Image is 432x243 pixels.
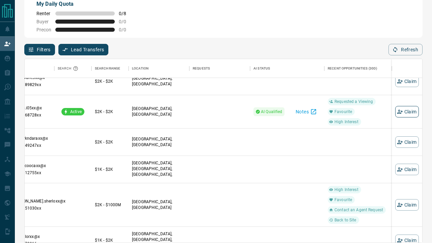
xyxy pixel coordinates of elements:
[36,27,51,32] span: Precon
[189,59,250,78] div: Requests
[58,44,109,55] button: Lead Transfers
[12,163,46,170] p: franciscoocaxx@x
[67,109,84,115] span: Active
[388,44,423,55] button: Refresh
[193,59,210,78] div: Requests
[132,76,186,87] p: [GEOGRAPHIC_DATA], [GEOGRAPHIC_DATA]
[95,109,125,115] p: $2K - $2K
[132,160,186,184] p: York Crosstown
[119,27,134,32] span: 0 / 0
[332,119,361,125] span: High Interest
[24,44,55,55] button: Filters
[332,217,359,223] span: Back to Site
[0,59,54,78] div: Contact
[95,139,125,145] p: $2K - $2K
[12,105,42,112] p: hayato.i05xx@x
[12,170,41,176] p: +34- 6012755xx
[324,59,392,78] div: Recent Opportunities (30d)
[12,82,41,88] p: +1- 64789829xx
[95,202,125,208] p: $2K - $1000M
[12,198,65,206] p: [PERSON_NAME].sherloxx@x
[395,76,419,87] button: Claim
[58,59,80,78] div: Search
[119,19,134,24] span: 0 / 0
[12,75,45,82] p: asia.sivanesxx@x
[395,106,419,117] button: Claim
[395,136,419,148] button: Claim
[12,143,41,148] p: +1- 64749247xx
[132,106,186,117] p: [GEOGRAPHIC_DATA], [GEOGRAPHIC_DATA]
[132,199,186,211] p: [GEOGRAPHIC_DATA], [GEOGRAPHIC_DATA]
[250,59,324,78] div: AI Status
[332,197,355,203] span: Favourite
[12,234,40,241] p: thaina.lorxx@x
[95,166,125,172] p: $1K - $2K
[132,136,186,148] p: [GEOGRAPHIC_DATA], [GEOGRAPHIC_DATA]
[332,109,355,115] span: Favourite
[36,19,51,24] span: Buyer
[36,11,51,16] span: Renter
[332,187,361,193] span: High Interest
[129,59,189,78] div: Location
[292,106,321,117] button: Notes
[91,59,129,78] div: Search Range
[12,136,48,143] p: iyamarkndaraxx@x
[95,59,120,78] div: Search Range
[253,59,270,78] div: AI Status
[132,59,148,78] div: Location
[261,108,282,115] span: AI Qualified
[328,59,377,78] div: Recent Opportunities (30d)
[119,11,134,16] span: 0 / 8
[395,164,419,175] button: Claim
[12,112,41,118] p: +1- 77868728xx
[332,99,376,105] span: Requested a Viewing
[12,206,41,211] p: +371- 251030xx
[95,78,125,84] p: $2K - $2K
[332,207,386,213] span: Contact an Agent Request
[395,199,419,211] button: Claim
